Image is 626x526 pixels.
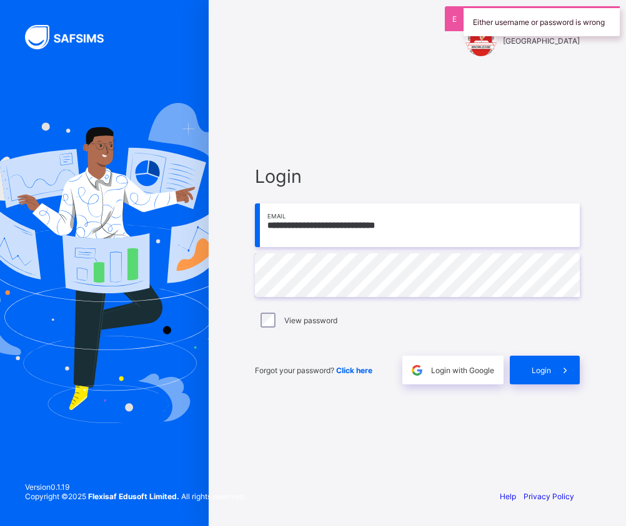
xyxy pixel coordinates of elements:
[25,482,246,492] span: Version 0.1.19
[464,6,620,36] div: Either username or password is wrong
[532,366,551,375] span: Login
[431,366,494,375] span: Login with Google
[524,492,574,501] a: Privacy Policy
[255,165,580,187] span: Login
[284,316,337,325] label: View password
[88,492,179,501] strong: Flexisaf Edusoft Limited.
[25,25,119,49] img: SAFSIMS Logo
[336,366,372,375] a: Click here
[255,366,372,375] span: Forgot your password?
[25,492,246,501] span: Copyright © 2025 All rights reserved.
[410,363,424,377] img: google.396cfc9801f0270233282035f929180a.svg
[500,492,516,501] a: Help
